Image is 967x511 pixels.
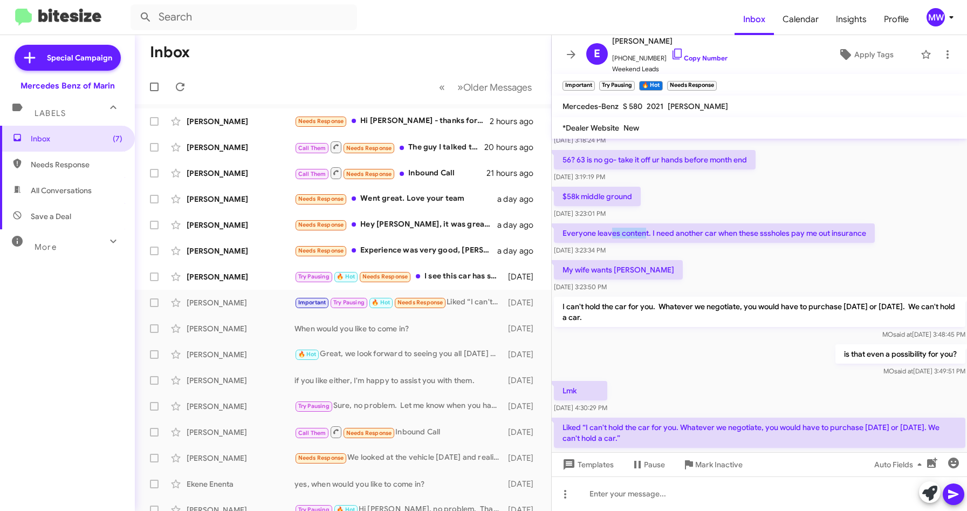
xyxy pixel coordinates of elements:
span: E [594,45,600,63]
p: I can't hold the car for you. Whatever we negotiate, you would have to purchase [DATE] or [DATE].... [554,297,965,327]
span: MO [DATE] 3:48:45 PM [882,330,965,338]
p: is that even a possibility for you? [835,344,965,364]
p: Lmk [554,381,607,400]
span: « [439,80,445,94]
small: 🔥 Hot [639,81,662,91]
p: $58k middle ground [554,187,641,206]
div: MW [927,8,945,26]
span: Needs Response [298,195,344,202]
div: [DATE] [504,427,542,438]
span: Try Pausing [298,403,330,410]
div: Inbound Call [294,425,504,439]
p: Everyone leaves content. I need another car when these sssholes pay me out insurance [554,223,875,243]
div: Experience was very good, [PERSON_NAME] was very helpful. Currently not in a rush unless a really... [294,244,497,257]
span: [PERSON_NAME] [612,35,728,47]
div: [PERSON_NAME] [187,116,294,127]
a: Profile [875,4,917,35]
span: Try Pausing [298,273,330,280]
div: Inbound Call [294,166,486,180]
span: All Conversations [31,185,92,196]
a: Insights [827,4,875,35]
span: MO [DATE] 3:49:51 PM [883,367,965,375]
span: 🔥 Hot [372,299,390,306]
div: yes, when would you like to come in? [294,479,504,489]
span: Calendar [774,4,827,35]
button: Pause [622,455,674,474]
span: Pause [644,455,665,474]
small: Try Pausing [599,81,635,91]
span: Needs Response [298,118,344,125]
div: [PERSON_NAME] [187,349,294,360]
div: [PERSON_NAME] [187,401,294,412]
span: said at [893,330,911,338]
span: Call Them [298,145,326,152]
div: [DATE] [504,349,542,360]
span: Needs Response [397,299,443,306]
span: » [457,80,463,94]
div: Went great. Love your team [294,193,497,205]
span: Call Them [298,171,326,178]
button: Previous [433,76,451,98]
span: 2021 [647,101,663,111]
span: Needs Response [298,221,344,228]
span: said at [894,367,913,375]
div: [DATE] [504,375,542,386]
span: (7) [113,133,122,144]
div: Hi [PERSON_NAME] - thanks for reaching out. I am delaying my purchase to 2026. [294,115,490,127]
span: [DATE] 3:23:50 PM [554,283,607,291]
p: My wife wants [PERSON_NAME] [554,260,683,280]
span: [PERSON_NAME] [668,101,728,111]
input: Search [131,4,357,30]
div: a day ago [497,220,543,230]
div: Mercedes Benz of Marin [20,80,115,91]
span: Inbox [31,133,122,144]
span: Call Them [298,430,326,437]
div: [PERSON_NAME] [187,194,294,205]
span: Needs Response [31,159,122,170]
small: Important [563,81,595,91]
div: Hey [PERSON_NAME], it was great swinging by and we really enjoyed demoing the EQB, it's clearly a... [294,219,497,231]
div: a day ago [497,194,543,205]
a: Copy Number [671,54,728,62]
h1: Inbox [150,44,190,61]
button: MW [917,8,955,26]
span: Try Pausing [333,299,365,306]
span: Special Campaign [47,52,112,63]
div: When would you like to come in? [294,323,504,334]
span: *Dealer Website [563,123,619,133]
span: 🔥 Hot [298,351,317,358]
span: [DATE] 5:18:02 PM [554,451,607,459]
button: Next [451,76,538,98]
span: Needs Response [298,454,344,461]
div: [DATE] [504,271,542,282]
span: Mercedes-Benz [563,101,619,111]
p: 56? 63 is no go- take it off ur hands before month end [554,150,756,169]
span: Needs Response [298,247,344,254]
div: 21 hours ago [486,168,543,179]
span: [DATE] 3:23:34 PM [554,246,606,254]
span: Save a Deal [31,211,71,222]
a: Inbox [735,4,774,35]
div: [PERSON_NAME] [187,220,294,230]
span: [DATE] 3:18:24 PM [554,136,606,144]
div: 2 hours ago [490,116,542,127]
button: Mark Inactive [674,455,751,474]
span: [DATE] 3:19:19 PM [554,173,605,181]
div: [PERSON_NAME] [187,271,294,282]
div: if you like either, I'm happy to assist you with them. [294,375,504,386]
nav: Page navigation example [433,76,538,98]
div: The guy I talked to before you came was gong to send me a link to some cars. We looked on online ... [294,140,484,154]
small: Needs Response [667,81,717,91]
div: [DATE] [504,401,542,412]
div: 20 hours ago [484,142,543,153]
span: Older Messages [463,81,532,93]
span: S 580 [623,101,642,111]
span: Apply Tags [854,45,894,64]
div: Great, we look forward to seeing you all [DATE] at 11:30am. [294,348,504,360]
span: New [623,123,639,133]
span: Labels [35,108,66,118]
div: Sure, no problem. Let me know when you have time to stop by. [294,400,504,412]
button: Apply Tags [815,45,915,64]
span: Needs Response [346,171,392,178]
